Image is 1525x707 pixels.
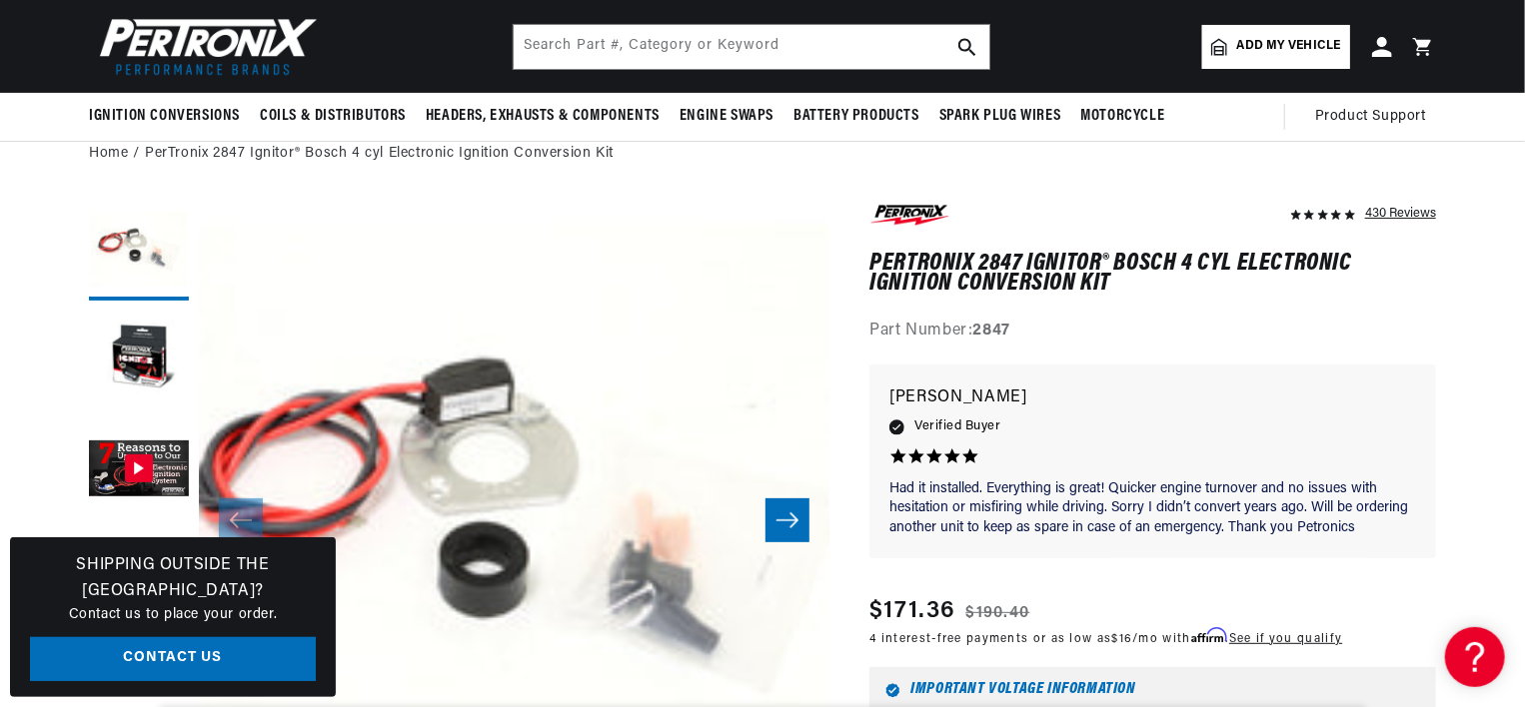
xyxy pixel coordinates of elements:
[89,311,189,410] button: Load image 2 in gallery view
[869,593,955,629] span: $171.36
[1315,93,1436,141] summary: Product Support
[250,93,416,140] summary: Coils & Distributors
[145,143,614,165] a: PerTronix 2847 Ignitor® Bosch 4 cyl Electronic Ignition Conversion Kit
[869,629,1342,648] p: 4 interest-free payments or as low as /mo with .
[260,106,406,127] span: Coils & Distributors
[889,479,1416,538] p: Had it installed. Everything is great! Quicker engine turnover and no issues with hesitation or m...
[973,323,1010,339] strong: 2847
[939,106,1061,127] span: Spark Plug Wires
[89,12,319,81] img: Pertronix
[869,319,1436,345] div: Part Number:
[1365,201,1436,225] div: 430 Reviews
[670,93,783,140] summary: Engine Swaps
[929,93,1071,140] summary: Spark Plug Wires
[1080,106,1164,127] span: Motorcycle
[89,201,189,301] button: Load image 1 in gallery view
[30,553,316,604] h3: Shipping Outside the [GEOGRAPHIC_DATA]?
[869,254,1436,295] h1: PerTronix 2847 Ignitor® Bosch 4 cyl Electronic Ignition Conversion Kit
[966,601,1030,625] s: $190.40
[945,25,989,69] button: search button
[1191,628,1226,643] span: Affirm
[889,384,1416,412] p: [PERSON_NAME]
[1202,25,1350,69] a: Add my vehicle
[914,415,1000,437] span: Verified Buyer
[514,25,989,69] input: Search Part #, Category or Keyword
[30,604,316,626] p: Contact us to place your order.
[1229,633,1342,645] a: See if you qualify - Learn more about Affirm Financing (opens in modal)
[885,683,1420,698] h6: Important Voltage Information
[89,143,1436,165] nav: breadcrumbs
[416,93,670,140] summary: Headers, Exhausts & Components
[1315,106,1426,128] span: Product Support
[680,106,773,127] span: Engine Swaps
[89,93,250,140] summary: Ignition Conversions
[783,93,929,140] summary: Battery Products
[1112,633,1133,645] span: $16
[30,637,316,682] a: Contact Us
[1237,37,1341,56] span: Add my vehicle
[219,498,263,542] button: Slide left
[793,106,919,127] span: Battery Products
[89,106,240,127] span: Ignition Conversions
[89,143,128,165] a: Home
[426,106,660,127] span: Headers, Exhausts & Components
[765,498,809,542] button: Slide right
[1070,93,1174,140] summary: Motorcycle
